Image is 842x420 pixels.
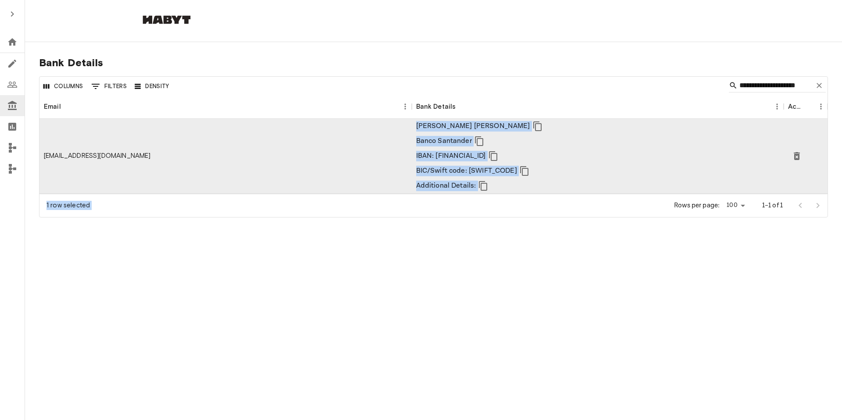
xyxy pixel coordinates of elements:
div: 1 row selected [46,201,90,210]
div: Email [44,94,61,119]
span: Bank Details [39,56,828,69]
button: Select columns [41,80,86,93]
p: Rows per page: [674,201,720,210]
div: Email [39,94,412,119]
button: Sort [802,100,814,113]
button: Menu [771,100,784,113]
div: Actions [784,94,828,119]
button: Sort [61,100,73,113]
button: Clear [813,79,826,92]
button: Density [132,80,171,93]
button: Menu [399,100,412,113]
p: [PERSON_NAME] [PERSON_NAME] [416,121,530,132]
p: BIC/Swift code: [SWIFT_CODE] [416,166,517,176]
div: Bank Details [416,94,456,119]
p: Additional Details: [416,181,476,191]
div: letygzz98@hotmail.com [44,151,151,160]
button: Sort [456,100,468,113]
div: Search [729,78,826,94]
p: 1–1 of 1 [762,201,783,210]
img: Habyt [140,15,193,24]
button: Show filters [89,79,129,93]
p: IBAN: [FINANCIAL_ID] [416,151,486,161]
div: Actions [788,94,802,119]
p: Banco Santander [416,136,472,146]
div: Bank Details [412,94,784,119]
div: 100 [723,199,748,212]
button: Menu [814,100,828,113]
